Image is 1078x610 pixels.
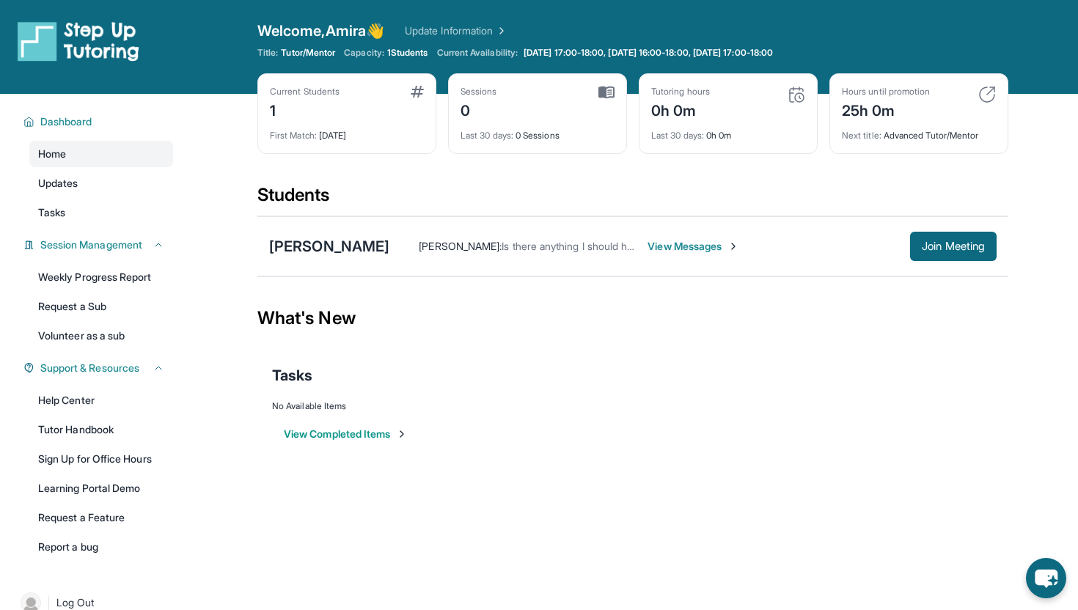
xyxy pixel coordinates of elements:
button: Support & Resources [34,361,164,375]
div: Sessions [461,86,497,98]
a: Help Center [29,387,173,414]
span: Is there anything I should have ready for him [DATE]? [502,240,748,252]
span: 1 Students [387,47,428,59]
a: Updates [29,170,173,196]
div: Tutoring hours [651,86,710,98]
div: Current Students [270,86,340,98]
span: Welcome, Amira 👋 [257,21,384,41]
button: View Completed Items [284,427,408,441]
a: Request a Feature [29,504,173,531]
a: Weekly Progress Report [29,264,173,290]
a: Sign Up for Office Hours [29,446,173,472]
span: Log Out [56,595,95,610]
img: card [788,86,805,103]
div: Advanced Tutor/Mentor [842,121,996,142]
div: Students [257,183,1008,216]
div: No Available Items [272,400,994,412]
span: Last 30 days : [461,130,513,141]
span: Updates [38,176,78,191]
a: Learning Portal Demo [29,475,173,501]
div: [PERSON_NAME] [269,236,389,257]
span: Last 30 days : [651,130,704,141]
a: Report a bug [29,534,173,560]
a: Volunteer as a sub [29,323,173,349]
img: Chevron Right [493,23,507,38]
div: Hours until promotion [842,86,930,98]
a: Request a Sub [29,293,173,320]
a: Tasks [29,199,173,226]
img: card [411,86,424,98]
button: Session Management [34,238,164,252]
img: Chevron-Right [727,240,739,252]
a: Update Information [405,23,507,38]
div: What's New [257,286,1008,350]
a: Home [29,141,173,167]
div: [DATE] [270,121,424,142]
a: Tutor Handbook [29,416,173,443]
span: Dashboard [40,114,92,129]
span: Title: [257,47,278,59]
img: card [598,86,615,99]
div: 0 Sessions [461,121,615,142]
div: 0 [461,98,497,121]
span: Support & Resources [40,361,139,375]
span: [DATE] 17:00-18:00, [DATE] 16:00-18:00, [DATE] 17:00-18:00 [524,47,773,59]
span: Next title : [842,130,881,141]
div: 1 [270,98,340,121]
a: [DATE] 17:00-18:00, [DATE] 16:00-18:00, [DATE] 17:00-18:00 [521,47,776,59]
span: Current Availability: [437,47,518,59]
span: Tasks [272,365,312,386]
span: [PERSON_NAME] : [419,240,502,252]
img: logo [18,21,139,62]
button: chat-button [1026,558,1066,598]
span: Session Management [40,238,142,252]
span: Home [38,147,66,161]
span: Tasks [38,205,65,220]
span: Join Meeting [922,242,985,251]
img: card [978,86,996,103]
button: Dashboard [34,114,164,129]
span: First Match : [270,130,317,141]
button: Join Meeting [910,232,997,261]
span: View Messages [648,239,739,254]
span: Capacity: [344,47,384,59]
div: 0h 0m [651,121,805,142]
div: 0h 0m [651,98,710,121]
div: 25h 0m [842,98,930,121]
span: Tutor/Mentor [281,47,335,59]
